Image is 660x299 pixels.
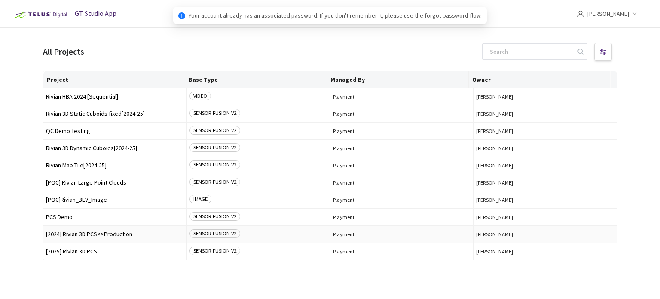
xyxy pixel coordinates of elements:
[178,12,185,19] span: info-circle
[476,162,614,169] button: [PERSON_NAME]
[476,214,614,220] button: [PERSON_NAME]
[476,248,614,255] button: [PERSON_NAME]
[189,126,240,135] span: SENSOR FUSION V2
[189,212,240,221] span: SENSOR FUSION V2
[189,178,240,186] span: SENSOR FUSION V2
[46,93,184,100] span: Rivian HBA 2024 [Sequential]
[485,44,576,59] input: Search
[333,111,471,117] span: Playment
[189,11,482,20] span: Your account already has an associated password. If you don't remember it, please use the forgot ...
[189,229,240,238] span: SENSOR FUSION V2
[327,71,469,88] th: Managed By
[43,71,185,88] th: Project
[46,128,184,134] span: QC Demo Testing
[333,162,471,169] span: Playment
[43,45,84,58] div: All Projects
[476,231,614,237] button: [PERSON_NAME]
[189,109,240,117] span: SENSOR FUSION V2
[189,247,240,255] span: SENSOR FUSION V2
[46,214,184,220] span: PCS Demo
[185,71,327,88] th: Base Type
[333,145,471,151] span: Playment
[476,179,614,186] button: [PERSON_NAME]
[632,12,637,16] span: down
[333,248,471,255] span: Playment
[189,160,240,169] span: SENSOR FUSION V2
[476,197,614,203] button: [PERSON_NAME]
[10,8,70,22] img: Telus
[476,111,614,117] button: [PERSON_NAME]
[46,162,184,169] span: Rivian Map Tile[2024-25]
[46,248,184,255] span: [2025] Rivian 3D PCS
[476,128,614,134] button: [PERSON_NAME]
[189,143,240,152] span: SENSOR FUSION V2
[46,111,184,117] span: Rivian 3D Static Cuboids fixed[2024-25]
[46,145,184,151] span: Rivian 3D Dynamic Cuboids[2024-25]
[333,93,471,100] span: Playment
[333,128,471,134] span: Playment
[577,10,584,17] span: user
[189,195,211,203] span: IMAGE
[333,214,471,220] span: Playment
[75,9,116,18] span: GT Studio App
[476,93,614,100] button: [PERSON_NAME]
[469,71,611,88] th: Owner
[46,231,184,237] span: [2024] Rivian 3D PCS<>Production
[46,179,184,186] span: [POC] Rivian Large Point Clouds
[46,197,184,203] span: [POC]Rivian_BEV_Image
[333,179,471,186] span: Playment
[189,92,211,100] span: VIDEO
[333,231,471,237] span: Playment
[476,145,614,151] button: [PERSON_NAME]
[333,197,471,203] span: Playment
